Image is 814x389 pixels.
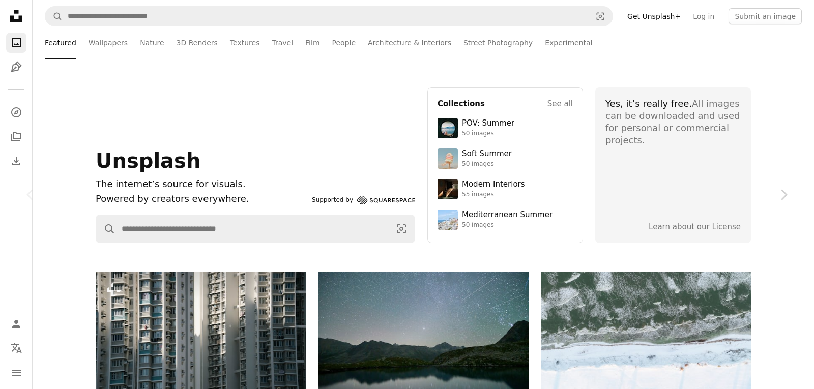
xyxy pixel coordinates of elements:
img: premium_photo-1753820185677-ab78a372b033 [438,118,458,138]
p: Powered by creators everywhere. [96,192,308,206]
button: Menu [6,363,26,383]
h4: Collections [438,98,485,110]
a: POV: Summer50 images [438,118,573,138]
button: Search Unsplash [45,7,63,26]
div: All images can be downloaded and used for personal or commercial projects. [605,98,741,146]
button: Visual search [588,7,613,26]
img: premium_photo-1749544311043-3a6a0c8d54af [438,148,458,169]
img: premium_photo-1688410049290-d7394cc7d5df [438,210,458,230]
a: Learn about our License [649,222,741,231]
a: Wallpapers [89,26,128,59]
img: premium_photo-1747189286942-bc91257a2e39 [438,179,458,199]
a: Nature [140,26,164,59]
span: Yes, it’s really free. [605,98,692,109]
h1: The internet’s source for visuals. [96,177,308,192]
a: Experimental [545,26,592,59]
span: Unsplash [96,149,200,172]
a: Illustrations [6,57,26,77]
a: Collections [6,127,26,147]
div: Soft Summer [462,149,512,159]
a: Supported by [312,194,415,206]
button: Submit an image [729,8,802,24]
button: Language [6,338,26,358]
a: Film [305,26,319,59]
button: Visual search [388,215,415,243]
a: Next [753,146,814,244]
div: 50 images [462,221,553,229]
a: Log in [687,8,720,24]
a: Soft Summer50 images [438,148,573,169]
a: See all [547,98,573,110]
div: 55 images [462,191,525,199]
button: Search Unsplash [96,215,115,243]
a: Get Unsplash+ [621,8,687,24]
a: Snow covered landscape with frozen water [541,345,751,354]
div: POV: Summer [462,118,514,129]
a: Log in / Sign up [6,314,26,334]
a: 3D Renders [177,26,218,59]
div: 50 images [462,160,512,168]
a: Textures [230,26,260,59]
a: Street Photography [463,26,533,59]
a: Tall apartment buildings with many windows and balconies. [96,335,306,344]
a: Starry night sky over a calm mountain lake [318,337,528,346]
a: Modern Interiors55 images [438,179,573,199]
a: Mediterranean Summer50 images [438,210,573,230]
a: Travel [272,26,293,59]
a: People [332,26,356,59]
div: 50 images [462,130,514,138]
div: Modern Interiors [462,179,525,190]
a: Explore [6,102,26,123]
form: Find visuals sitewide [96,215,415,243]
a: Architecture & Interiors [368,26,451,59]
form: Find visuals sitewide [45,6,613,26]
a: Photos [6,33,26,53]
div: Mediterranean Summer [462,210,553,220]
